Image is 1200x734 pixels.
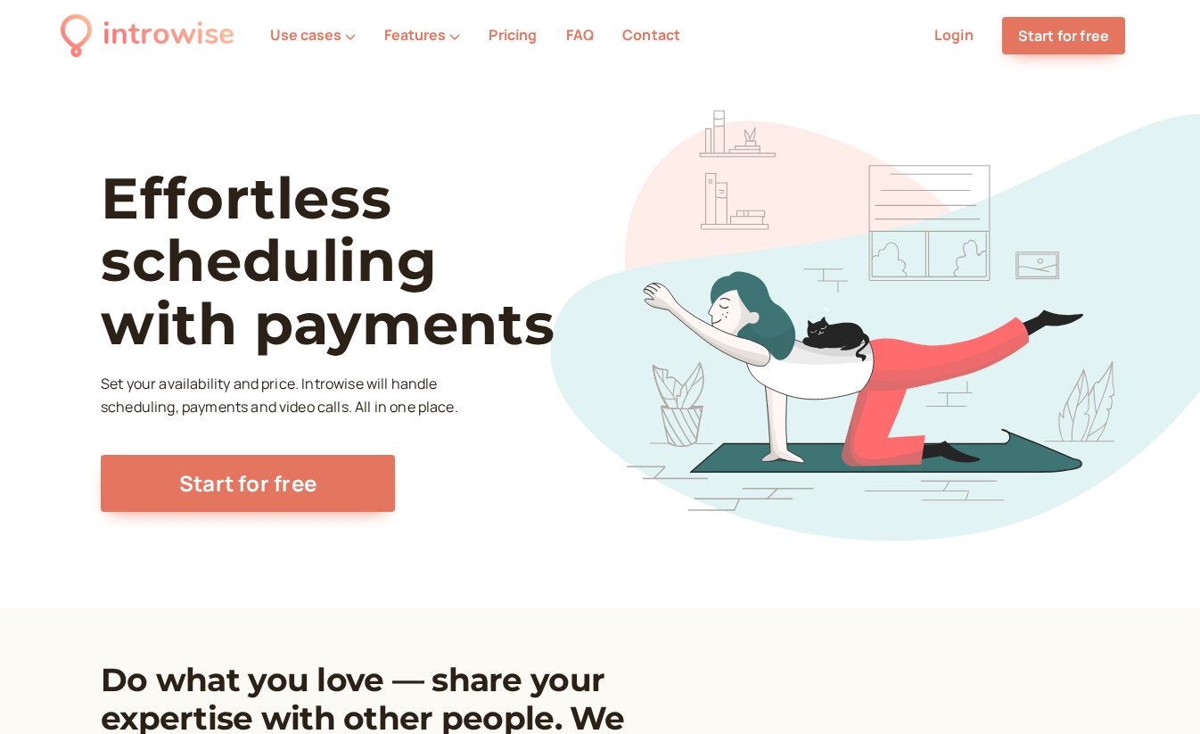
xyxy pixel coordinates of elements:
[1002,17,1125,54] a: Start for free
[101,455,395,512] a: Start for free
[101,167,619,355] h1: Effortless scheduling with payments
[270,27,356,43] button: Use cases
[934,25,974,45] a: Login
[103,11,234,60] div: introwise
[61,11,234,60] a: introwise
[566,25,594,45] a: FAQ
[101,373,463,419] p: Set your availability and price. Introwise will handle scheduling, payments and video calls. All ...
[622,25,680,45] a: Contact
[489,25,537,45] a: Pricing
[384,27,460,43] button: Features
[1111,648,1200,734] iframe: Chat Widget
